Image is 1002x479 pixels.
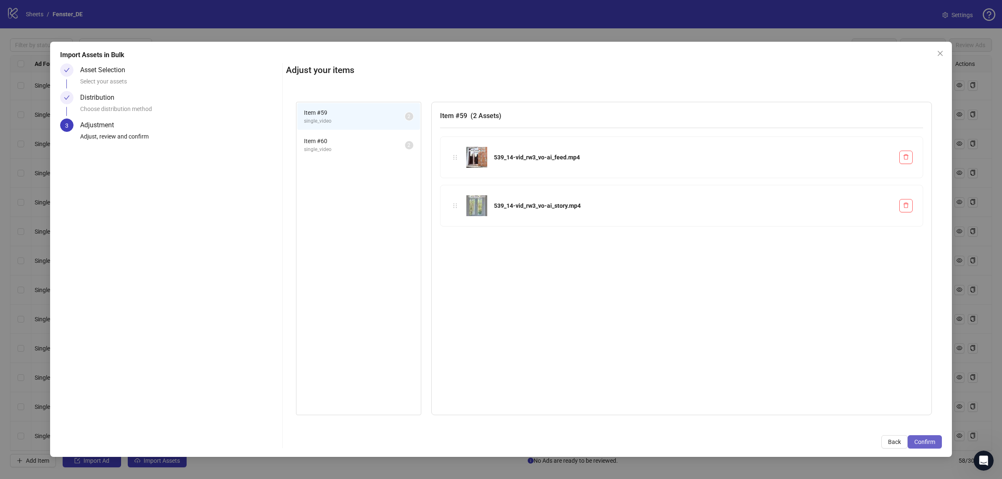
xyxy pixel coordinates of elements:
span: check [64,95,70,101]
sup: 2 [405,112,413,121]
img: 539_14-vid_rw3_vo-ai_story.mp4 [466,195,487,216]
div: Adjust, review and confirm [80,132,279,146]
button: Close [934,47,947,60]
div: Import Assets in Bulk [60,50,942,60]
span: holder [452,154,458,160]
sup: 2 [405,141,413,149]
span: single_video [304,146,405,154]
span: delete [903,202,909,208]
button: Confirm [908,435,942,449]
span: check [64,67,70,73]
span: 2 [407,113,410,119]
div: 539_14-vid_rw3_vo-ai_feed.mp4 [494,153,893,162]
div: Adjustment [80,118,121,132]
span: Item # 60 [304,136,405,146]
span: single_video [304,117,405,125]
span: holder [452,203,458,209]
div: holder [450,201,460,210]
iframe: Intercom live chat [974,451,994,471]
h2: Adjust your items [286,63,942,77]
img: 539_14-vid_rw3_vo-ai_feed.mp4 [466,147,487,168]
button: Delete [899,151,913,164]
button: Back [881,435,908,449]
span: 3 [65,122,68,129]
div: Select your assets [80,77,279,91]
button: Delete [899,199,913,212]
span: 2 [407,142,410,148]
span: close [937,50,944,57]
div: Distribution [80,91,121,104]
span: ( 2 Assets ) [471,112,501,120]
div: holder [450,153,460,162]
div: Choose distribution method [80,104,279,118]
span: Confirm [914,439,935,445]
h3: Item # 59 [440,111,923,121]
span: Item # 59 [304,108,405,117]
span: Back [888,439,901,445]
span: delete [903,154,909,160]
div: Asset Selection [80,63,132,77]
div: 539_14-vid_rw3_vo-ai_story.mp4 [494,201,893,210]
